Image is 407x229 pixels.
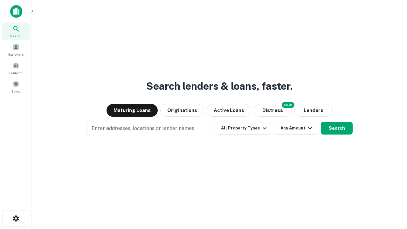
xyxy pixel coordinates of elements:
[160,104,204,117] button: Originations
[2,59,30,77] a: Contacts
[8,52,24,57] span: Borrowers
[282,102,294,108] div: NEW
[10,5,22,18] img: capitalize-icon.png
[2,23,30,40] a: Search
[274,122,318,135] button: Any Amount
[10,33,22,38] span: Search
[92,125,194,132] p: Enter addresses, locations or lender names
[11,89,21,94] span: Saved
[2,78,30,95] a: Saved
[294,104,333,117] button: Lenders
[107,104,158,117] button: Maturing Loans
[321,122,353,135] button: Search
[2,41,30,58] a: Borrowers
[10,70,22,75] span: Contacts
[375,178,407,209] iframe: Chat Widget
[254,104,292,117] button: Search distressed loans with lien and other non-mortgage details.
[207,104,251,117] button: Active Loans
[216,122,271,135] button: All Property Types
[146,79,293,94] h3: Search lenders & loans, faster.
[86,122,213,135] button: Enter addresses, locations or lender names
